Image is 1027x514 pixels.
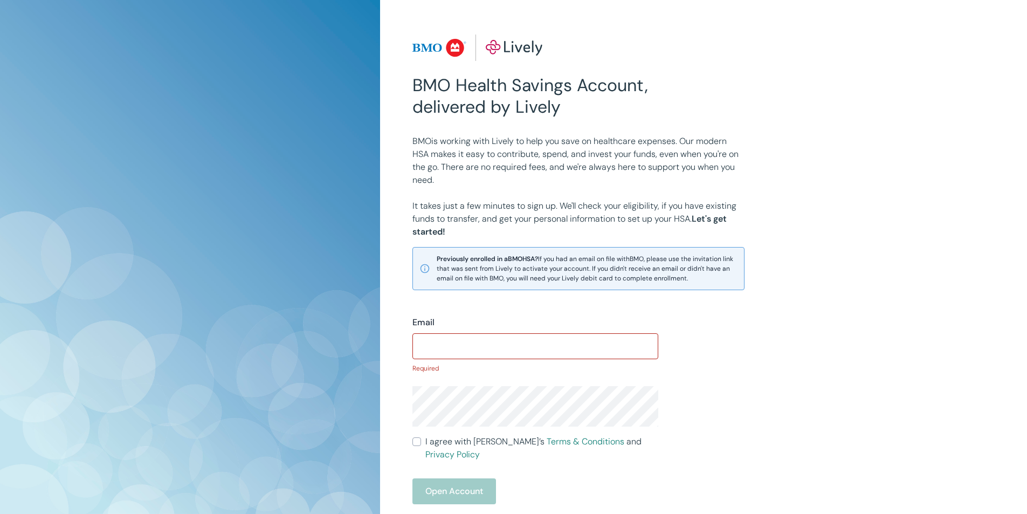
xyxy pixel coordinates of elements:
span: I agree with [PERSON_NAME]’s and [425,435,658,461]
p: BMO is working with Lively to help you save on healthcare expenses. Our modern HSA makes it easy ... [412,135,745,187]
span: If you had an email on file with BMO , please use the invitation link that was sent from Lively t... [437,254,737,283]
a: Privacy Policy [425,449,480,460]
strong: Previously enrolled in a BMO HSA? [437,255,538,263]
p: Required [412,364,658,373]
h2: BMO Health Savings Account, delivered by Lively [412,74,658,118]
label: Email [412,316,435,329]
img: Lively [412,35,543,61]
p: It takes just a few minutes to sign up. We'll check your eligibility, if you have existing funds ... [412,200,745,238]
a: Terms & Conditions [547,436,624,447]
